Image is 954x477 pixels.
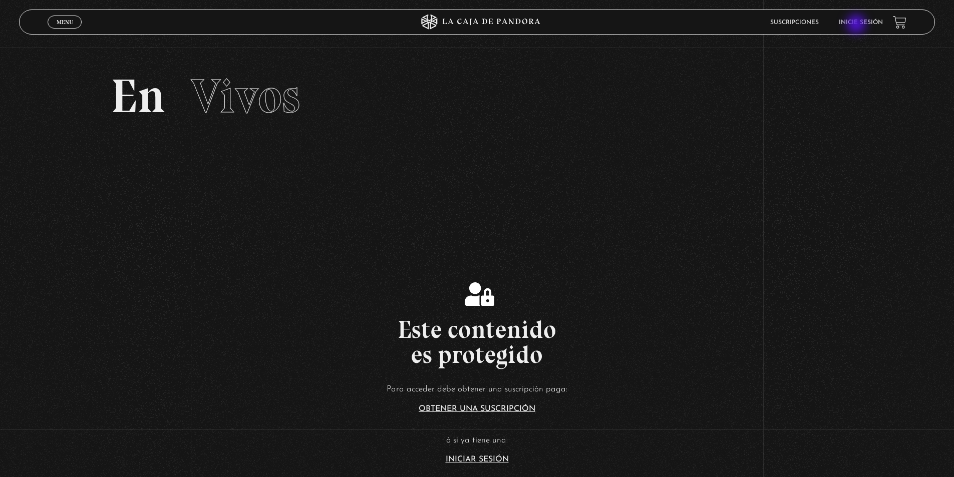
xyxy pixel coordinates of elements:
span: Menu [57,19,73,25]
h2: En [111,73,843,120]
span: Vivos [191,68,300,125]
a: Iniciar Sesión [446,455,509,463]
span: Cerrar [53,28,77,35]
a: Obtener una suscripción [419,405,535,413]
a: View your shopping cart [893,16,906,29]
a: Suscripciones [770,20,819,26]
a: Inicie sesión [839,20,883,26]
